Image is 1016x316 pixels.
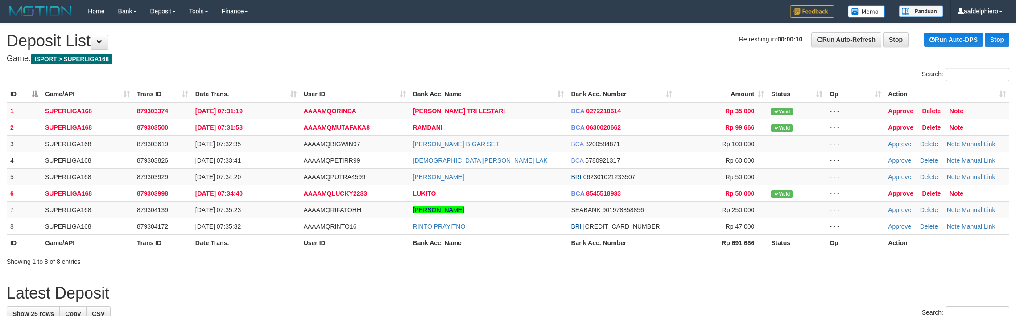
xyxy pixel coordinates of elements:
[409,86,568,103] th: Bank Acc. Name: activate to sort column ascending
[888,140,911,148] a: Approve
[946,68,1009,81] input: Search:
[304,157,360,164] span: AAAAMQPETIRR99
[41,185,133,201] td: SUPERLIGA168
[137,223,168,230] span: 879304172
[922,68,1009,81] label: Search:
[7,135,41,152] td: 3
[826,119,884,135] td: - - -
[7,152,41,168] td: 4
[7,4,74,18] img: MOTION_logo.png
[195,157,241,164] span: [DATE] 07:33:41
[7,218,41,234] td: 8
[413,124,442,131] a: RAMDANI
[413,223,466,230] a: RINTO PRAYITNO
[137,124,168,131] span: 879303500
[826,135,884,152] td: - - -
[888,173,911,181] a: Approve
[195,107,243,115] span: [DATE] 07:31:19
[137,190,168,197] span: 879303998
[922,107,941,115] a: Delete
[195,223,241,230] span: [DATE] 07:35:32
[192,86,300,103] th: Date Trans.: activate to sort column ascending
[826,185,884,201] td: - - -
[413,190,436,197] a: LUKITO
[195,206,241,213] span: [DATE] 07:35:23
[41,103,133,119] td: SUPERLIGA168
[722,140,754,148] span: Rp 100,000
[304,173,366,181] span: AAAAMQPUTRA4599
[768,86,826,103] th: Status: activate to sort column ascending
[962,157,995,164] a: Manual Link
[571,107,584,115] span: BCA
[195,140,241,148] span: [DATE] 07:32:35
[571,223,581,230] span: BRI
[195,124,243,131] span: [DATE] 07:31:58
[888,206,911,213] a: Approve
[726,173,755,181] span: Rp 50,000
[920,206,938,213] a: Delete
[583,223,662,230] span: Copy 696901020130538 to clipboard
[826,168,884,185] td: - - -
[413,140,500,148] a: [PERSON_NAME] BIGAR SET
[7,254,417,266] div: Showing 1 to 8 of 8 entries
[725,190,754,197] span: Rp 50,000
[771,108,793,115] span: Valid transaction
[726,223,755,230] span: Rp 47,000
[133,234,192,251] th: Trans ID
[962,223,995,230] a: Manual Link
[920,157,938,164] a: Delete
[137,173,168,181] span: 879303929
[884,86,1009,103] th: Action: activate to sort column ascending
[826,103,884,119] td: - - -
[571,206,600,213] span: SEABANK
[947,173,960,181] a: Note
[192,234,300,251] th: Date Trans.
[826,234,884,251] th: Op
[947,206,960,213] a: Note
[985,33,1009,47] a: Stop
[304,140,360,148] span: AAAAMQBIGWIN97
[768,234,826,251] th: Status
[739,36,802,43] span: Refreshing in:
[924,33,983,47] a: Run Auto-DPS
[722,206,754,213] span: Rp 250,000
[826,86,884,103] th: Op: activate to sort column ascending
[7,185,41,201] td: 6
[41,218,133,234] td: SUPERLIGA168
[195,173,241,181] span: [DATE] 07:34:20
[884,234,1009,251] th: Action
[571,190,584,197] span: BCA
[962,173,995,181] a: Manual Link
[888,157,911,164] a: Approve
[571,157,583,164] span: BCA
[7,284,1009,302] h1: Latest Deposit
[413,107,505,115] a: [PERSON_NAME] TRI LESTARI
[583,173,636,181] span: Copy 062301021233507 to clipboard
[137,107,168,115] span: 879303374
[300,234,409,251] th: User ID
[7,201,41,218] td: 7
[848,5,885,18] img: Button%20Memo.svg
[41,135,133,152] td: SUPERLIGA168
[725,124,754,131] span: Rp 99,666
[585,157,620,164] span: Copy 5780921317 to clipboard
[947,140,960,148] a: Note
[7,54,1009,63] h4: Game:
[304,107,356,115] span: AAAAMQORINDA
[726,157,755,164] span: Rp 60,000
[920,173,938,181] a: Delete
[922,124,941,131] a: Delete
[41,152,133,168] td: SUPERLIGA168
[676,234,768,251] th: Rp 691.666
[304,124,370,131] span: AAAAMQMUTAFAKA8
[947,157,960,164] a: Note
[586,124,621,131] span: Copy 0630020662 to clipboard
[133,86,192,103] th: Trans ID: activate to sort column ascending
[826,218,884,234] td: - - -
[826,201,884,218] td: - - -
[888,107,913,115] a: Approve
[920,223,938,230] a: Delete
[826,152,884,168] td: - - -
[137,206,168,213] span: 879304139
[602,206,644,213] span: Copy 901978858856 to clipboard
